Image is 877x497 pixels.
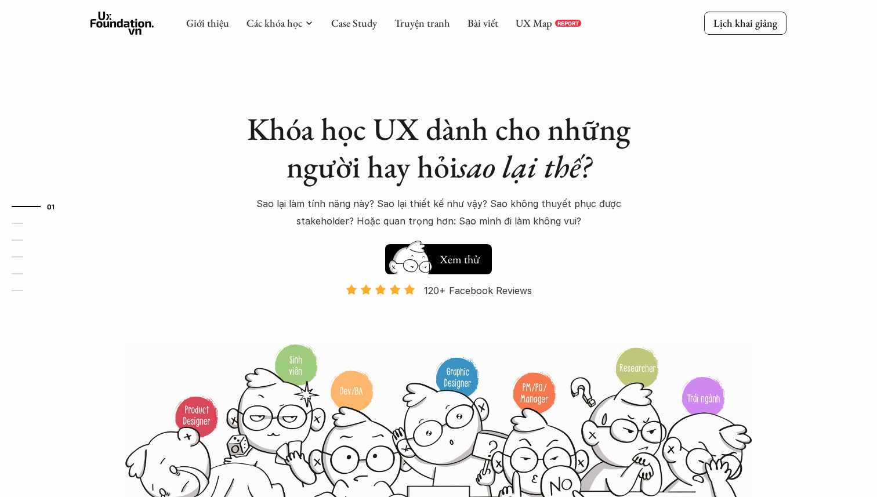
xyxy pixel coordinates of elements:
a: Giới thiệu [186,16,229,30]
a: Case Study [331,16,377,30]
a: 01 [12,199,67,213]
a: Bài viết [468,16,498,30]
p: 120+ Facebook Reviews [424,282,532,299]
a: Xem thử [385,238,492,274]
a: Lịch khai giảng [704,12,787,34]
a: Truyện tranh [394,16,450,30]
p: Lịch khai giảng [713,16,777,30]
a: REPORT [555,20,581,27]
a: 120+ Facebook Reviews [335,284,542,342]
strong: 01 [47,202,55,211]
a: Các khóa học [247,16,302,30]
h5: Xem thử [440,251,480,267]
h1: Khóa học UX dành cho những người hay hỏi [235,110,642,186]
p: Sao lại làm tính năng này? Sao lại thiết kế như vậy? Sao không thuyết phục được stakeholder? Hoặc... [235,195,642,230]
p: REPORT [557,20,579,27]
em: sao lại thế? [458,146,591,187]
a: UX Map [516,16,552,30]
